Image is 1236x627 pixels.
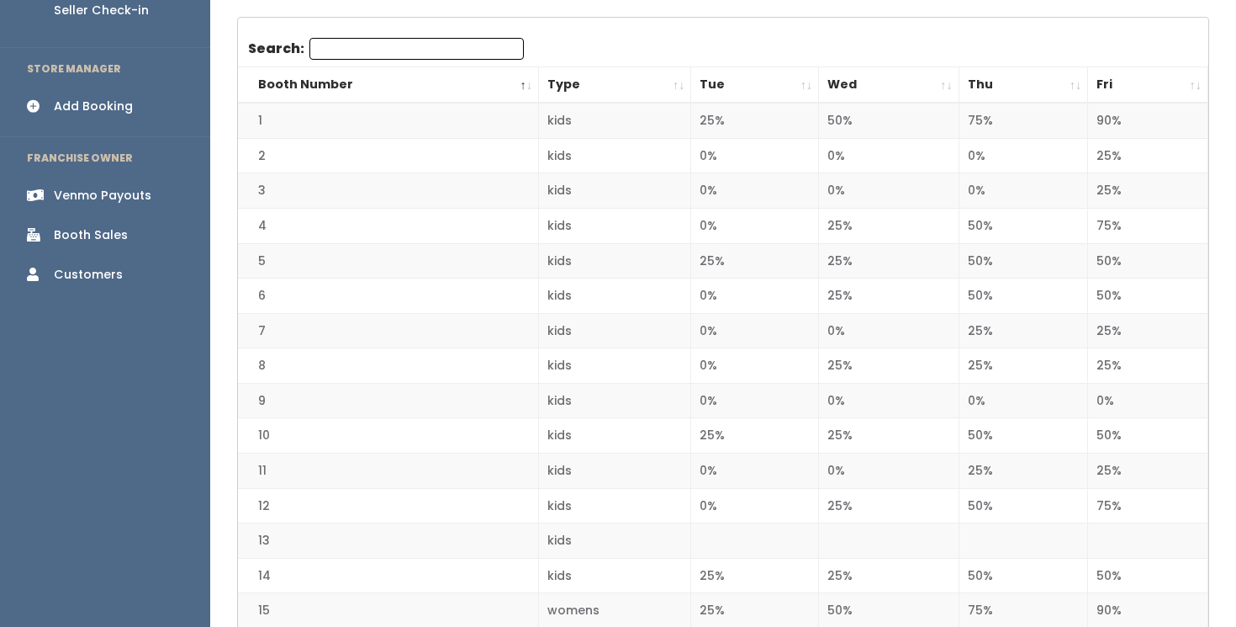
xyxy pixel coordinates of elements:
[691,488,819,523] td: 0%
[959,454,1088,489] td: 25%
[1088,209,1208,244] td: 75%
[959,313,1088,348] td: 25%
[819,558,959,593] td: 25%
[959,138,1088,173] td: 0%
[538,313,691,348] td: kids
[238,488,538,523] td: 12
[538,348,691,384] td: kids
[819,488,959,523] td: 25%
[238,348,538,384] td: 8
[691,209,819,244] td: 0%
[691,67,819,104] th: Tue: activate to sort column ascending
[691,313,819,348] td: 0%
[691,383,819,418] td: 0%
[238,209,538,244] td: 4
[538,454,691,489] td: kids
[538,523,691,559] td: kids
[691,243,819,279] td: 25%
[54,2,149,19] div: Seller Check-in
[959,488,1088,523] td: 50%
[238,279,538,314] td: 6
[959,67,1088,104] th: Thu: activate to sort column ascending
[691,103,819,138] td: 25%
[238,138,538,173] td: 2
[309,38,524,60] input: Search:
[538,243,691,279] td: kids
[248,38,524,60] label: Search:
[959,209,1088,244] td: 50%
[238,103,538,138] td: 1
[959,243,1088,279] td: 50%
[1088,488,1208,523] td: 75%
[238,67,538,104] th: Booth Number: activate to sort column descending
[538,279,691,314] td: kids
[959,173,1088,209] td: 0%
[54,98,133,115] div: Add Booking
[238,418,538,454] td: 10
[1088,454,1208,489] td: 25%
[1088,313,1208,348] td: 25%
[538,383,691,418] td: kids
[1088,558,1208,593] td: 50%
[819,348,959,384] td: 25%
[819,173,959,209] td: 0%
[54,226,128,244] div: Booth Sales
[238,454,538,489] td: 11
[819,313,959,348] td: 0%
[691,173,819,209] td: 0%
[819,243,959,279] td: 25%
[959,103,1088,138] td: 75%
[238,313,538,348] td: 7
[54,187,151,205] div: Venmo Payouts
[691,348,819,384] td: 0%
[691,558,819,593] td: 25%
[819,279,959,314] td: 25%
[691,454,819,489] td: 0%
[538,558,691,593] td: kids
[1088,348,1208,384] td: 25%
[538,67,691,104] th: Type: activate to sort column ascending
[819,418,959,454] td: 25%
[1088,67,1208,104] th: Fri: activate to sort column ascending
[238,558,538,593] td: 14
[238,173,538,209] td: 3
[819,67,959,104] th: Wed: activate to sort column ascending
[538,418,691,454] td: kids
[959,383,1088,418] td: 0%
[691,138,819,173] td: 0%
[819,383,959,418] td: 0%
[238,243,538,279] td: 5
[959,418,1088,454] td: 50%
[1088,103,1208,138] td: 90%
[1088,138,1208,173] td: 25%
[959,348,1088,384] td: 25%
[819,138,959,173] td: 0%
[819,103,959,138] td: 50%
[54,266,123,284] div: Customers
[538,488,691,523] td: kids
[1088,418,1208,454] td: 50%
[1088,279,1208,314] td: 50%
[1088,173,1208,209] td: 25%
[1088,383,1208,418] td: 0%
[238,383,538,418] td: 9
[1088,243,1208,279] td: 50%
[691,279,819,314] td: 0%
[959,558,1088,593] td: 50%
[819,454,959,489] td: 0%
[238,523,538,559] td: 13
[819,209,959,244] td: 25%
[538,173,691,209] td: kids
[538,103,691,138] td: kids
[691,418,819,454] td: 25%
[959,279,1088,314] td: 50%
[538,209,691,244] td: kids
[538,138,691,173] td: kids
